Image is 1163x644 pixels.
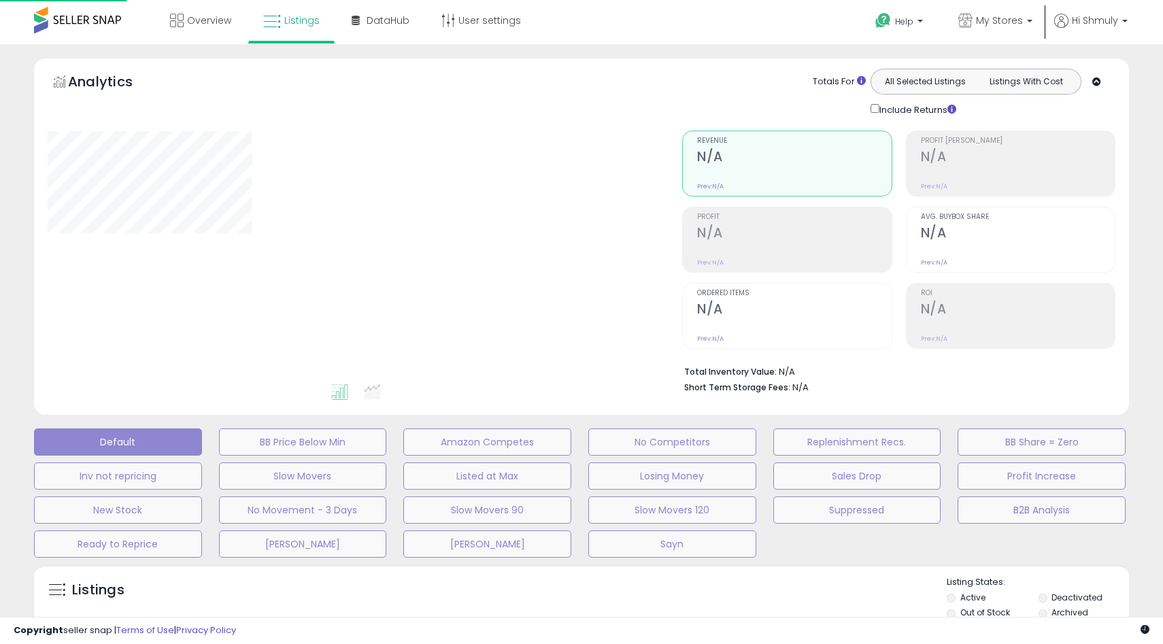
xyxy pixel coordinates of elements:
button: Amazon Competes [403,428,571,456]
h2: N/A [921,149,1115,167]
div: Totals For [813,75,866,88]
strong: Copyright [14,624,63,637]
button: [PERSON_NAME] [403,530,571,558]
button: Default [34,428,202,456]
h2: N/A [697,225,891,243]
button: Slow Movers 90 [403,496,571,524]
span: ROI [921,290,1115,297]
div: seller snap | | [14,624,236,637]
button: B2B Analysis [958,496,1126,524]
h2: N/A [921,301,1115,320]
small: Prev: N/A [697,335,724,343]
button: Sayn [588,530,756,558]
span: Revenue [697,137,891,145]
small: Prev: N/A [921,182,947,190]
button: Suppressed [773,496,941,524]
button: Inv not repricing [34,462,202,490]
button: Ready to Reprice [34,530,202,558]
button: Slow Movers [219,462,387,490]
span: Help [895,16,913,27]
b: Short Term Storage Fees: [684,382,790,393]
div: Include Returns [860,101,973,117]
span: Profit [697,214,891,221]
span: Avg. Buybox Share [921,214,1115,221]
button: Sales Drop [773,462,941,490]
small: Prev: N/A [697,182,724,190]
button: BB Price Below Min [219,428,387,456]
button: No Movement - 3 Days [219,496,387,524]
button: Slow Movers 120 [588,496,756,524]
span: Profit [PERSON_NAME] [921,137,1115,145]
span: My Stores [976,14,1023,27]
button: Listed at Max [403,462,571,490]
button: Replenishment Recs. [773,428,941,456]
button: BB Share = Zero [958,428,1126,456]
button: Profit Increase [958,462,1126,490]
h2: N/A [921,225,1115,243]
li: N/A [684,362,1105,379]
button: All Selected Listings [875,73,976,90]
span: N/A [792,381,809,394]
span: DataHub [367,14,409,27]
button: Listings With Cost [975,73,1077,90]
button: Losing Money [588,462,756,490]
h2: N/A [697,301,891,320]
span: Overview [187,14,231,27]
button: No Competitors [588,428,756,456]
h2: N/A [697,149,891,167]
i: Get Help [875,12,892,29]
small: Prev: N/A [921,258,947,267]
b: Total Inventory Value: [684,366,777,377]
small: Prev: N/A [921,335,947,343]
span: Hi Shmuly [1072,14,1118,27]
button: New Stock [34,496,202,524]
a: Help [864,2,937,44]
button: [PERSON_NAME] [219,530,387,558]
h5: Analytics [68,72,159,95]
span: Listings [284,14,320,27]
span: Ordered Items [697,290,891,297]
a: Hi Shmuly [1054,14,1128,44]
small: Prev: N/A [697,258,724,267]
